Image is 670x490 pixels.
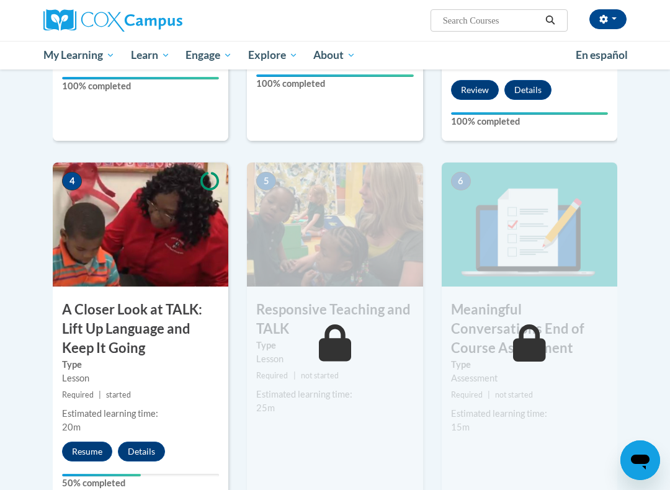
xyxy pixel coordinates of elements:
[568,42,636,68] a: En español
[495,390,533,399] span: not started
[53,163,228,287] img: Course Image
[131,48,170,63] span: Learn
[620,440,660,480] iframe: Button to launch messaging window
[504,80,552,100] button: Details
[442,163,617,287] img: Course Image
[240,41,306,69] a: Explore
[62,390,94,399] span: Required
[256,339,413,352] label: Type
[442,13,541,28] input: Search Courses
[451,358,608,372] label: Type
[451,407,608,421] div: Estimated learning time:
[256,352,413,366] div: Lesson
[451,115,608,128] label: 100% completed
[43,9,182,32] img: Cox Campus
[185,48,232,63] span: Engage
[451,172,471,190] span: 6
[451,60,470,71] span: 20m
[256,371,288,380] span: Required
[589,9,627,29] button: Account Settings
[256,77,413,91] label: 100% completed
[177,41,240,69] a: Engage
[247,300,422,339] h3: Responsive Teaching and TALK
[62,358,219,372] label: Type
[313,48,355,63] span: About
[256,172,276,190] span: 5
[293,371,296,380] span: |
[43,48,115,63] span: My Learning
[123,41,178,69] a: Learn
[442,300,617,357] h3: Meaningful Conversations End of Course Assessment
[306,41,364,69] a: About
[451,372,608,385] div: Assessment
[301,371,339,380] span: not started
[62,372,219,385] div: Lesson
[248,48,298,63] span: Explore
[62,172,82,190] span: 4
[451,422,470,432] span: 15m
[34,41,636,69] div: Main menu
[256,403,275,413] span: 25m
[99,390,101,399] span: |
[576,48,628,61] span: En español
[62,442,112,461] button: Resume
[53,300,228,357] h3: A Closer Look at TALK: Lift Up Language and Keep It Going
[541,13,560,28] button: Search
[488,390,490,399] span: |
[451,390,483,399] span: Required
[62,422,81,432] span: 20m
[62,474,141,476] div: Your progress
[118,442,165,461] button: Details
[247,163,422,287] img: Course Image
[256,74,413,77] div: Your progress
[43,9,225,32] a: Cox Campus
[35,41,123,69] a: My Learning
[62,77,219,79] div: Your progress
[256,388,413,401] div: Estimated learning time:
[62,476,219,490] label: 50% completed
[451,80,499,100] button: Review
[451,112,608,115] div: Your progress
[62,407,219,421] div: Estimated learning time:
[62,79,219,93] label: 100% completed
[106,390,131,399] span: started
